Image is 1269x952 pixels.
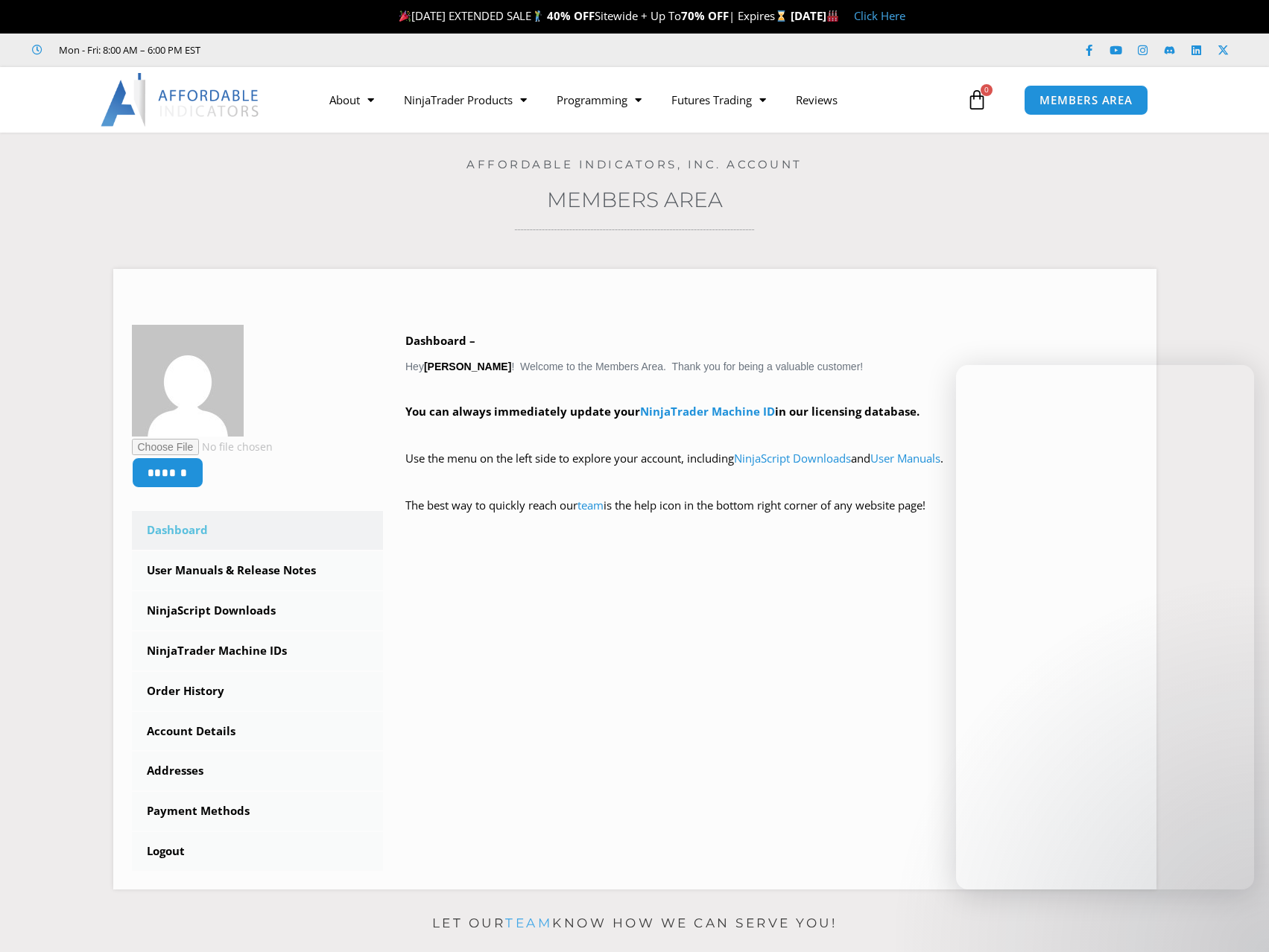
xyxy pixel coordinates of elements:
a: Affordable Indicators, Inc. Account [466,157,803,171]
a: NinjaScript Downloads [132,591,384,630]
a: Addresses [132,752,384,790]
a: User Manuals [870,451,940,466]
iframe: Intercom live chat [956,365,1254,889]
a: Order History [132,672,384,711]
a: Programming [542,83,656,117]
span: 0 [981,84,993,96]
a: Members Area [547,187,723,212]
a: User Manuals & Release Notes [132,551,384,590]
a: Futures Trading [656,83,781,117]
a: 0 [944,78,1010,121]
img: ⌛ [776,10,787,22]
a: About [314,83,389,117]
iframe: Intercom live chat [1218,901,1254,937]
strong: 70% OFF [681,8,729,23]
b: Dashboard – [405,333,475,348]
a: NinjaTrader Products [389,83,542,117]
img: 🏌️‍♂️ [532,10,543,22]
a: Reviews [781,83,852,117]
a: NinjaScript Downloads [734,451,851,466]
img: 218ed49f7b4d7b0b3a7b8f4ca3e2b80846fc3f0a5916c3644bb1597b344d4cf1 [132,325,244,437]
a: Dashboard [132,511,384,550]
a: Logout [132,832,384,871]
span: Mon - Fri: 8:00 AM – 6:00 PM EST [55,41,200,59]
img: 🏭 [827,10,838,22]
p: The best way to quickly reach our is the help icon in the bottom right corner of any website page! [405,495,1138,537]
div: Hey ! Welcome to the Members Area. Thank you for being a valuable customer! [405,331,1138,537]
a: Click Here [854,8,905,23]
strong: 40% OFF [547,8,595,23]
img: 🎉 [399,10,411,22]
strong: [PERSON_NAME] [424,361,511,372]
img: LogoAI | Affordable Indicators – NinjaTrader [101,73,261,127]
a: NinjaTrader Machine ID [640,404,775,419]
span: MEMBERS AREA [1039,95,1133,106]
p: Use the menu on the left side to explore your account, including and . [405,448,1138,490]
a: team [577,498,604,513]
nav: Menu [314,83,963,117]
a: NinjaTrader Machine IDs [132,632,384,670]
span: [DATE] EXTENDED SALE Sitewide + Up To | Expires [396,8,791,23]
a: Payment Methods [132,792,384,831]
strong: You can always immediately update your in our licensing database. [405,404,920,419]
p: Let our know how we can serve you! [113,912,1156,936]
a: MEMBERS AREA [1024,85,1148,115]
strong: [DATE] [791,8,839,23]
nav: Account pages [132,511,384,871]
iframe: Customer reviews powered by Trustpilot [221,42,445,57]
a: team [505,915,552,930]
a: Account Details [132,712,384,751]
